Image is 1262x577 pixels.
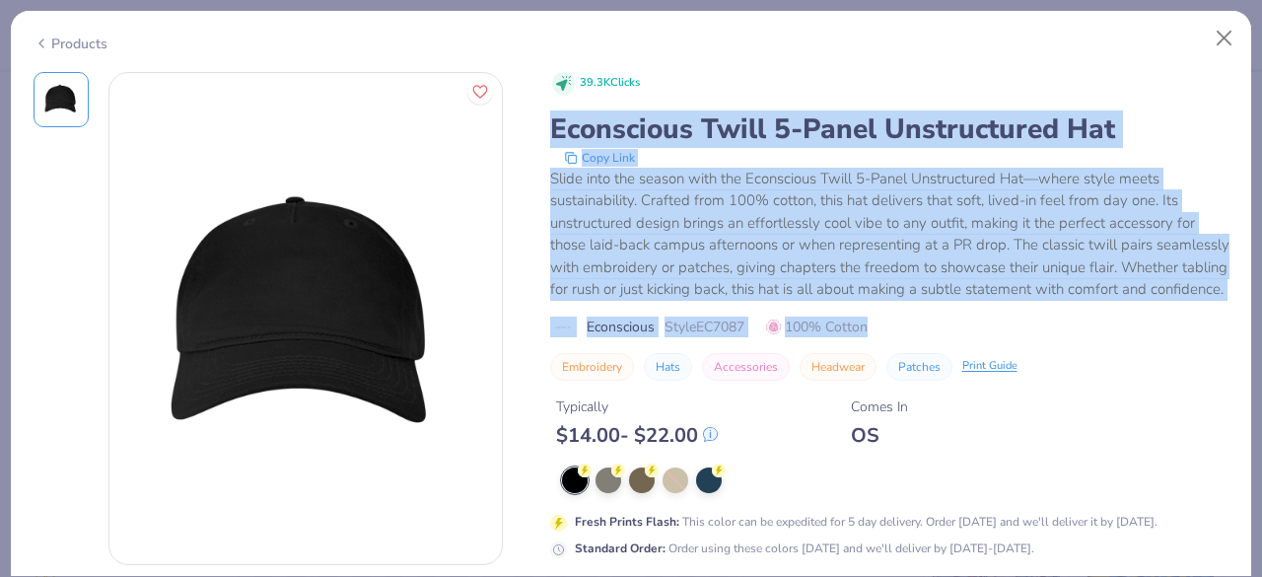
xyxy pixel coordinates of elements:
div: Order using these colors [DATE] and we'll deliver by [DATE]-[DATE]. [575,540,1034,557]
span: Style EC7087 [665,317,744,337]
span: Econscious [587,317,655,337]
button: Accessories [702,353,790,381]
div: Typically [556,397,718,417]
div: This color can be expedited for 5 day delivery. Order [DATE] and we'll deliver it by [DATE]. [575,513,1157,531]
div: Print Guide [962,358,1017,375]
button: Headwear [800,353,876,381]
button: Close [1206,20,1243,57]
button: Like [467,79,493,105]
div: OS [851,423,908,448]
img: Front [109,122,502,515]
img: brand logo [550,320,577,335]
strong: Standard Order : [575,541,666,556]
div: Products [34,34,107,54]
button: Patches [886,353,952,381]
span: 100% Cotton [766,317,868,337]
div: $ 14.00 - $ 22.00 [556,423,718,448]
div: Econscious Twill 5-Panel Unstructured Hat [550,110,1229,148]
button: Hats [644,353,692,381]
button: Embroidery [550,353,634,381]
div: Slide into the season with the Econscious Twill 5-Panel Unstructured Hat—where style meets sustai... [550,168,1229,301]
button: copy to clipboard [558,148,641,168]
div: Comes In [851,397,908,417]
img: Front [37,76,85,123]
span: 39.3K Clicks [580,75,640,92]
strong: Fresh Prints Flash : [575,514,679,530]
